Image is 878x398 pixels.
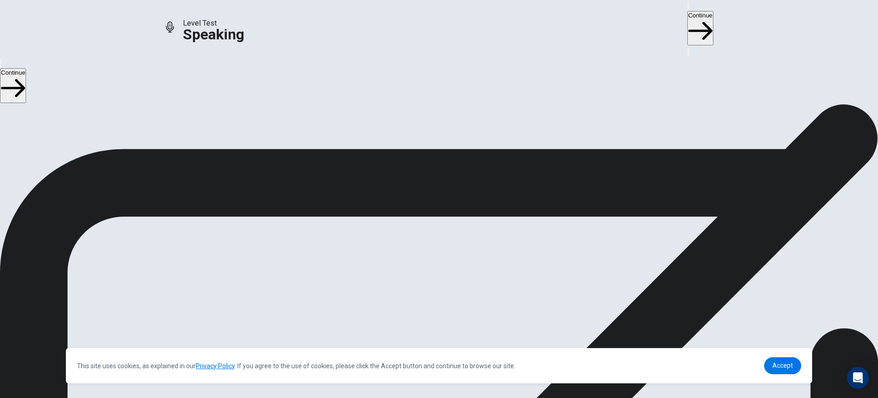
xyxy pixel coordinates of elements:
a: dismiss cookie message [764,357,801,374]
span: Accept [772,362,793,369]
span: Level Test [183,18,244,29]
h1: Speaking [183,29,244,40]
div: cookieconsent [66,348,812,383]
button: Continue [687,11,713,45]
div: Open Intercom Messenger [847,367,869,389]
a: Privacy Policy [196,362,235,370]
span: This site uses cookies, as explained in our . If you agree to the use of cookies, please click th... [77,362,515,370]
